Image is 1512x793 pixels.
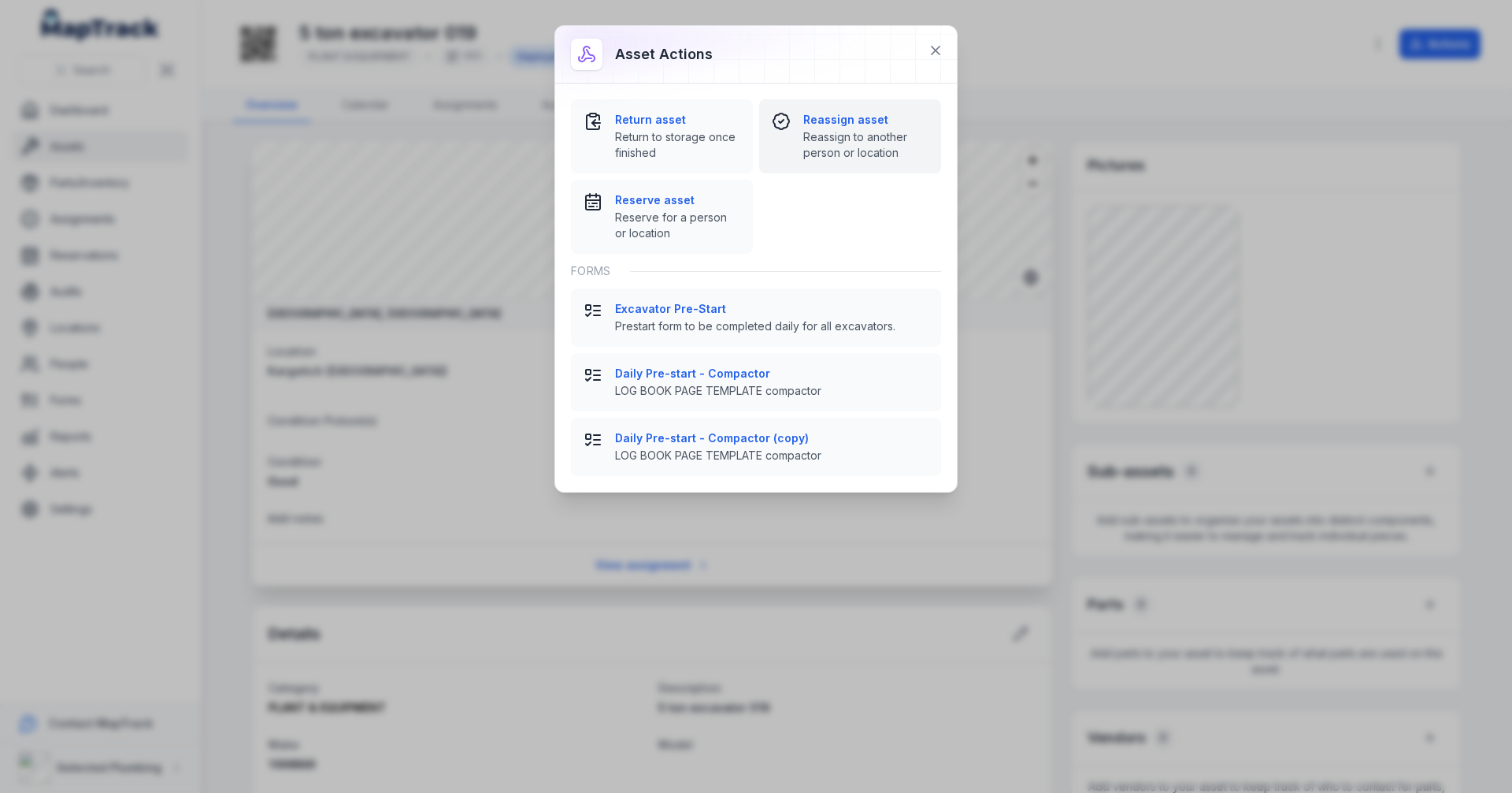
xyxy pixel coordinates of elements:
[615,129,740,161] span: Return to storage once finished
[615,383,928,399] span: LOG BOOK PAGE TEMPLATE compactor
[615,301,928,317] strong: Excavator Pre-Start
[615,192,740,208] strong: Reserve asset
[615,43,713,65] h3: Asset actions
[759,99,941,173] button: Reassign assetReassign to another person or location
[571,254,941,289] div: Forms
[571,353,941,411] button: Daily Pre-start - CompactorLOG BOOK PAGE TEMPLATE compactor
[615,448,928,464] span: LOG BOOK PAGE TEMPLATE compactor
[803,129,928,161] span: Reassign to another person or location
[571,289,941,347] button: Excavator Pre-StartPrestart form to be completed daily for all excavators.
[615,112,740,128] strong: Return asset
[571,418,941,476] button: Daily Pre-start - Compactor (copy)LOG BOOK PAGE TEMPLATE compactor
[571,180,753,254] button: Reserve assetReserve for a person or location
[615,318,928,334] span: Prestart form to be completed daily for all excavators.
[803,112,928,128] strong: Reassign asset
[615,210,740,241] span: Reserve for a person or location
[615,366,928,382] strong: Daily Pre-start - Compactor
[615,430,928,446] strong: Daily Pre-start - Compactor (copy)
[571,99,753,173] button: Return assetReturn to storage once finished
